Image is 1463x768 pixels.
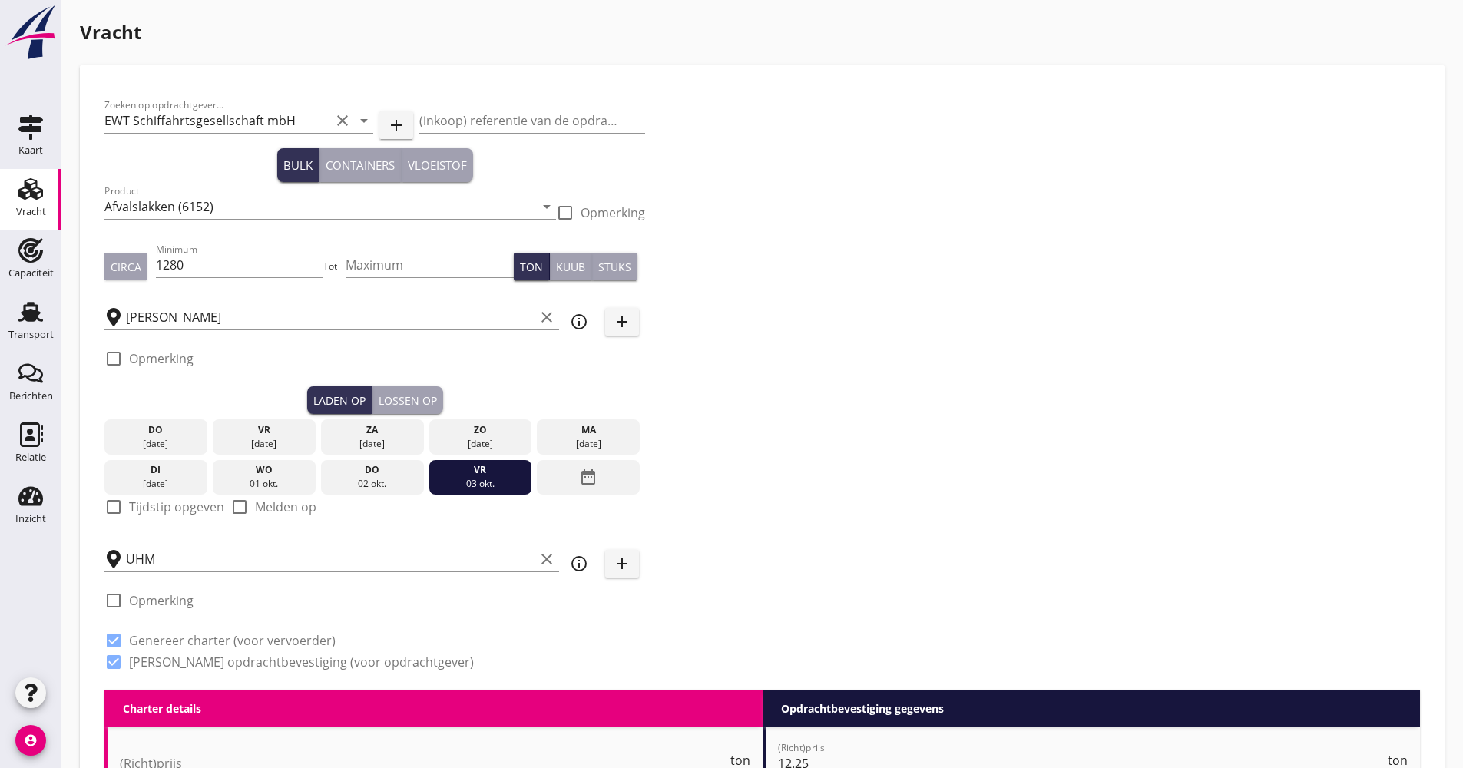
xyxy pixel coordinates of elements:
label: Genereer charter (voor vervoerder) [129,633,336,648]
i: info_outline [570,313,588,331]
div: za [325,423,420,437]
div: Laden op [313,392,366,409]
div: do [108,423,204,437]
button: Bulk [277,148,319,182]
button: Circa [104,253,147,280]
div: do [325,463,420,477]
i: add [387,116,405,134]
i: date_range [579,463,597,491]
button: Lossen op [372,386,443,414]
i: add [613,313,631,331]
div: [DATE] [541,437,636,451]
input: Laadplaats [126,305,535,329]
button: Containers [319,148,402,182]
button: Ton [514,253,550,280]
div: 02 okt. [325,477,420,491]
input: Minimum [156,253,324,277]
div: Stuks [598,259,631,275]
label: Opmerking [581,205,645,220]
input: Maximum [346,253,514,277]
div: Tot [323,260,346,273]
i: account_circle [15,725,46,756]
span: ton [730,754,750,766]
i: arrow_drop_down [538,197,556,216]
button: Vloeistof [402,148,473,182]
div: Kuub [556,259,585,275]
button: Kuub [550,253,592,280]
label: Opmerking [129,593,194,608]
div: Inzicht [15,514,46,524]
input: Zoeken op opdrachtgever... [104,108,330,133]
label: Melden op [255,499,316,515]
label: Opmerking [129,351,194,366]
div: Bulk [283,157,313,174]
div: Vloeistof [408,157,467,174]
div: [DATE] [217,437,312,451]
div: vr [432,463,528,477]
div: Circa [111,259,141,275]
button: Laden op [307,386,372,414]
div: Vracht [16,207,46,217]
button: Stuks [592,253,637,280]
i: info_outline [570,554,588,573]
img: logo-small.a267ee39.svg [3,4,58,61]
div: di [108,463,204,477]
div: [DATE] [108,477,204,491]
div: Transport [8,329,54,339]
i: clear [538,308,556,326]
div: Relatie [15,452,46,462]
div: [DATE] [325,437,420,451]
div: [DATE] [432,437,528,451]
div: ma [541,423,636,437]
div: 03 okt. [432,477,528,491]
div: [DATE] [108,437,204,451]
i: arrow_drop_down [355,111,373,130]
div: Lossen op [379,392,437,409]
div: Berichten [9,391,53,401]
label: Tijdstip opgeven [129,499,224,515]
input: Product [104,194,535,219]
h1: Vracht [80,18,1445,46]
i: clear [538,550,556,568]
input: (inkoop) referentie van de opdrachtgever [419,108,645,133]
label: [PERSON_NAME] opdrachtbevestiging (voor opdrachtgever) [129,654,474,670]
div: 01 okt. [217,477,312,491]
i: clear [333,111,352,130]
div: Ton [520,259,543,275]
div: wo [217,463,312,477]
div: Containers [326,157,395,174]
div: vr [217,423,312,437]
span: ton [1388,754,1408,766]
div: Kaart [18,145,43,155]
div: Capaciteit [8,268,54,278]
i: add [613,554,631,573]
input: Losplaats [126,547,535,571]
div: zo [432,423,528,437]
